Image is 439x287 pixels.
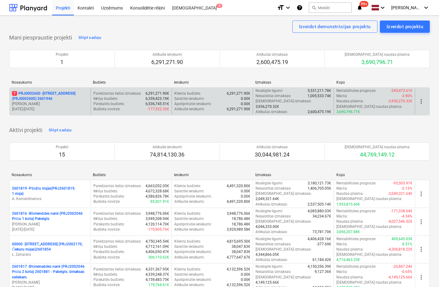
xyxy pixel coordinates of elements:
p: 409,645.03€ [392,236,412,242]
p: Naudas plūsma : [336,219,364,224]
div: 2601819 -Pīlādžu mājas(PRJ2601819, 1.māja)A. Kamerdinerovs [12,186,88,202]
p: 2601819 - Pīlādžu mājas(PRJ2601819, 1.māja) [12,186,88,196]
p: Atlikušie ienākumi : [174,227,205,232]
p: 4,712,161.09€ [146,244,169,249]
p: [DEMOGRAPHIC_DATA] naudas plūsma : [336,280,402,285]
p: 2,600,475.19 [256,59,288,66]
p: PRJ0002600 - [STREET_ADDRESS](PRJ0002600) 2601946 [12,91,88,101]
div: Izmaksas [255,173,331,177]
p: Paredzamās tiešās izmaksas : [93,267,142,272]
p: [DEMOGRAPHIC_DATA] izmaksas : [255,99,312,104]
p: Marža : [336,93,347,99]
p: 3,929,989.58€ [227,227,250,232]
p: 6,359,423.19€ [146,96,169,101]
p: Atlikušie ienākumi : [174,255,205,260]
p: Saistītie ienākumi : [174,189,204,194]
p: 0.00€ [241,272,250,277]
i: Zināšanu pamats [297,4,303,11]
p: 6,536,745.51€ [146,101,169,107]
p: 00000 - [STREET_ADDRESS] (PRJ2002170, Čiekuru mājas)2601854 [12,242,88,252]
p: 0.00€ [241,96,250,101]
p: [DEMOGRAPHIC_DATA] naudas plūsma : [336,252,402,257]
p: Marža : [336,269,347,274]
p: 4,046,333.00€ [255,224,279,229]
i: notifications [357,4,363,11]
p: 4,331,367.95€ [146,267,169,272]
p: -171,338.64€ [391,209,412,214]
p: Apstiprinātie ienākumi : [174,194,212,199]
p: [DATE] - [DATE] [12,227,88,232]
p: Paredzamās tiešās izmaksas : [93,239,142,244]
p: 4,120,114.70€ [146,222,169,227]
p: Atlikušās izmaksas : [255,257,288,262]
p: 3,936,270.32€ [255,104,279,109]
p: 34,234.67€ [312,214,331,219]
p: 2601816 - Blūmendāles nami (PRJ2002046 Prūšu 1 kārta) Pabeigts [12,211,88,221]
p: 2,049,321.64€ [255,196,279,202]
p: -177,322.32€ [147,107,169,112]
div: Kopā [336,173,413,177]
div: Nosaukums [12,80,88,85]
p: 1,005,533.74€ [308,93,331,99]
p: Mērķa budžets : [93,96,118,101]
p: [PERSON_NAME] [12,280,88,285]
p: Rentabilitātes prognoze : [336,264,376,269]
p: Rentabilitātes prognoze : [336,209,376,214]
p: Budžeta novirze : [93,107,120,112]
p: Nesaistītās izmaksas : [255,269,292,274]
div: Slēpt sadaļu [49,127,72,134]
p: Marža : [336,214,347,219]
p: -95,505.97€ [393,181,412,186]
p: -245,473.61€ [391,88,412,93]
p: 2,600,475.19€ [308,109,331,115]
p: Apstiprinātie ienākumi : [174,277,212,282]
p: Noslēgtie līgumi : [255,209,283,214]
p: Atlikušie ienākumi : [174,199,205,204]
p: Apstiprinātie ienākumi : [174,249,212,255]
p: Pārskatīts budžets : [93,222,125,227]
p: Klienta budžets : [174,239,201,244]
p: Atlikušie ienākumi [150,145,184,150]
p: Atlikušie ienākumi [151,52,183,57]
p: 4,149,125.66€ [255,280,279,285]
p: 4,344,866.05€ [255,252,279,257]
div: Izmaksas [255,80,331,85]
span: 7 [12,91,17,96]
p: 306,110.62€ [148,255,169,260]
p: -4,027,546.52€ [388,219,412,224]
iframe: Chat Widget [408,258,439,287]
p: 4,150,356.39€ [308,264,331,269]
p: Mērķa budžets : [93,272,118,277]
p: -0.65% [401,269,412,274]
p: -377.69€ [316,242,331,247]
p: Atlikušās izmaksas : [255,229,288,235]
p: Noslēgtie līgumi : [255,236,283,242]
p: Paredzamās tiešās izmaksas : [93,211,142,216]
p: -2.13% [401,186,412,191]
p: 3,948,776.06€ [227,211,250,216]
div: Budžets [93,80,169,85]
p: Aktīvi projekti [9,127,42,134]
p: Paredzamās tiešās izmaksas : [93,183,142,189]
i: keyboard_arrow_down [284,4,292,11]
p: 4,815,695.50€ [227,239,250,244]
p: [DEMOGRAPHIC_DATA] naudas plūsma : [336,224,402,229]
p: 15 [56,151,68,158]
p: Rentabilitātes prognoze : [336,181,376,186]
p: Rentabilitātes prognoze : [336,236,376,242]
button: Meklēt [309,2,352,13]
span: more_vert [418,246,425,253]
p: Saistītie ienākumi : [174,96,204,101]
p: 74,814,130.36 [150,151,184,158]
p: Nesaistītās izmaksas : [255,186,292,191]
p: 8.51% [402,242,412,247]
p: Rentabilitātes prognoze : [336,88,376,93]
p: Noslēgtie līgumi : [255,264,283,269]
p: 6,291,271.90€ [227,107,250,112]
p: Pārskatīts budžets : [93,249,125,255]
p: Mani piespraustie projekti [9,34,72,41]
p: Klienta budžets : [174,183,201,189]
p: [DATE] - [DATE] [12,107,88,112]
p: 6,291,271.90 [151,59,183,66]
p: 38,047.83€ [232,244,250,249]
